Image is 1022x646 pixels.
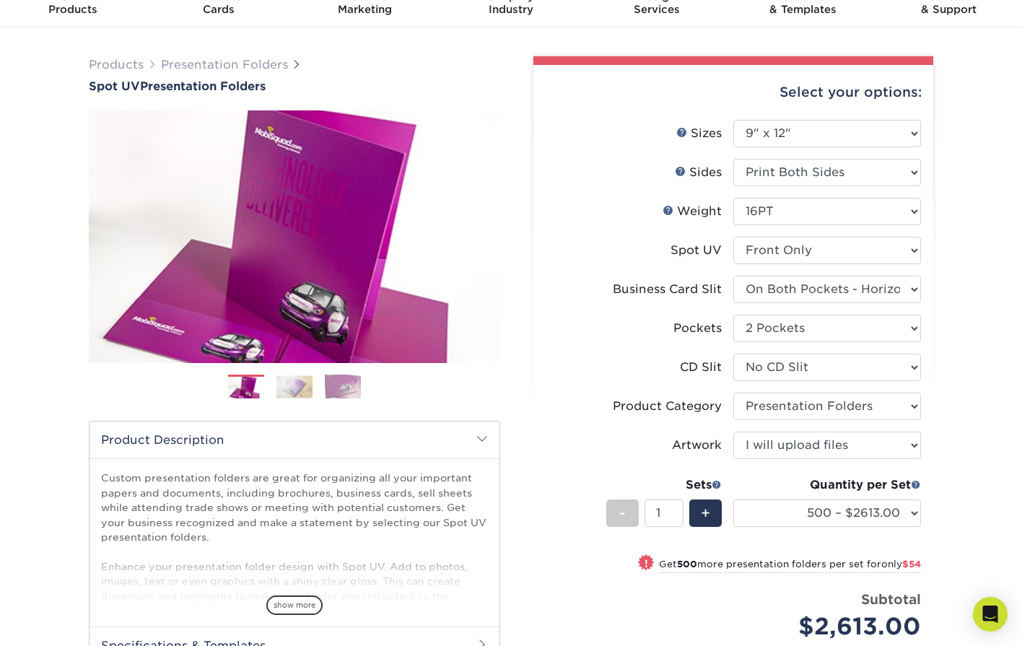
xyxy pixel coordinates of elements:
a: Products [89,58,144,71]
div: Business Card Slit [613,281,722,298]
img: Presentation Folders 01 [228,375,264,401]
div: Pockets [673,320,722,337]
div: Artwork [672,437,722,454]
div: Sizes [676,125,722,142]
span: show more [266,595,323,615]
div: Sides [675,164,722,181]
div: CD Slit [680,359,722,376]
span: ! [645,556,648,571]
span: Spot UV [89,79,140,93]
strong: Subtotal [861,591,921,607]
div: Select your options: [545,65,922,120]
span: $54 [902,559,921,569]
div: Spot UV [671,242,722,259]
img: Presentation Folders 03 [325,374,361,399]
div: Product Category [613,398,722,415]
img: Spot UV 01 [89,95,500,379]
strong: 500 [677,559,697,569]
div: Weight [663,203,722,220]
div: $2,613.00 [744,609,921,644]
h2: Product Description [89,422,499,458]
span: - [619,502,626,524]
h1: Presentation Folders [89,79,500,93]
img: Presentation Folders 02 [276,375,313,398]
small: Get more presentation folders per set for [659,559,921,573]
div: Quantity per Set [733,476,921,494]
div: Open Intercom Messenger [973,597,1008,632]
a: Spot UVPresentation Folders [89,79,500,93]
a: Presentation Folders [161,58,288,71]
div: Sets [606,476,722,494]
span: + [701,502,710,524]
span: only [881,559,921,569]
